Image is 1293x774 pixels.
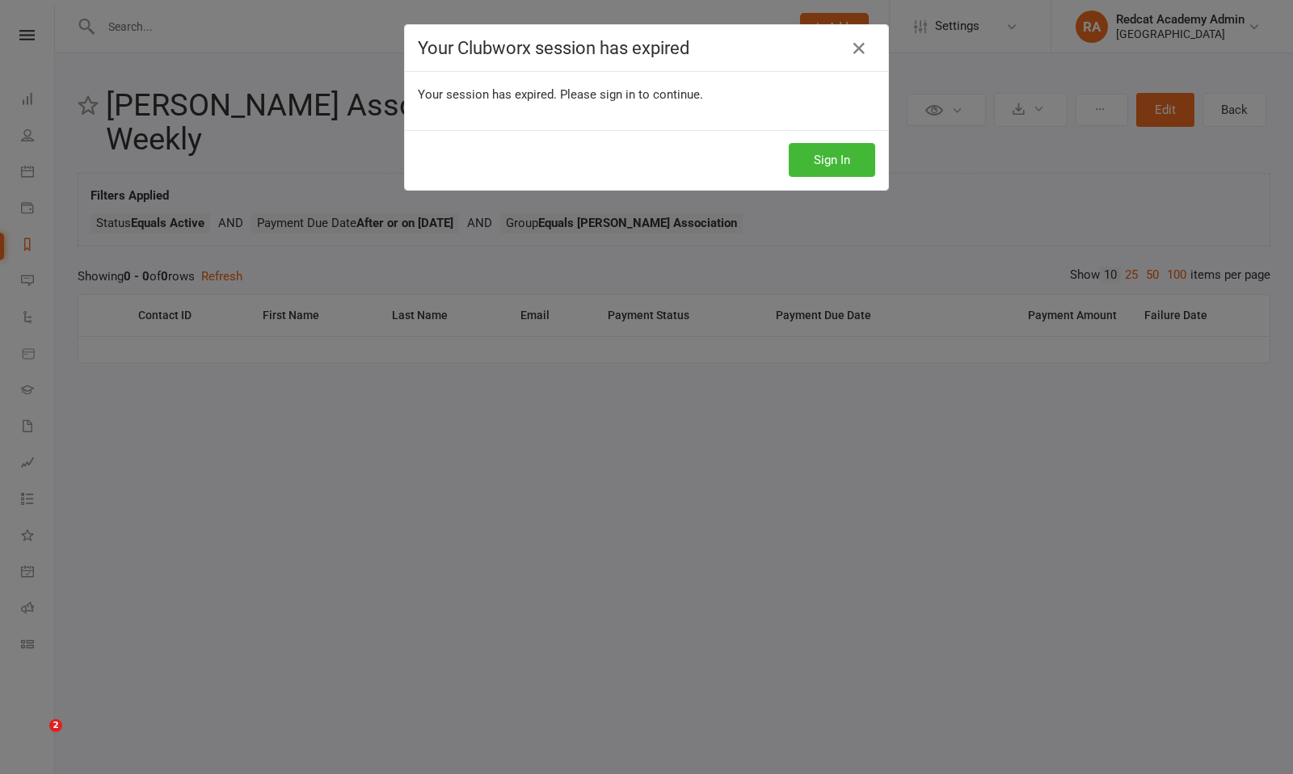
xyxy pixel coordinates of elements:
a: Close [846,36,872,61]
span: 2 [49,719,62,732]
iframe: Intercom live chat [16,719,55,758]
button: Sign In [789,143,875,177]
span: Your session has expired. Please sign in to continue. [418,87,703,102]
h4: Your Clubworx session has expired [418,38,875,58]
